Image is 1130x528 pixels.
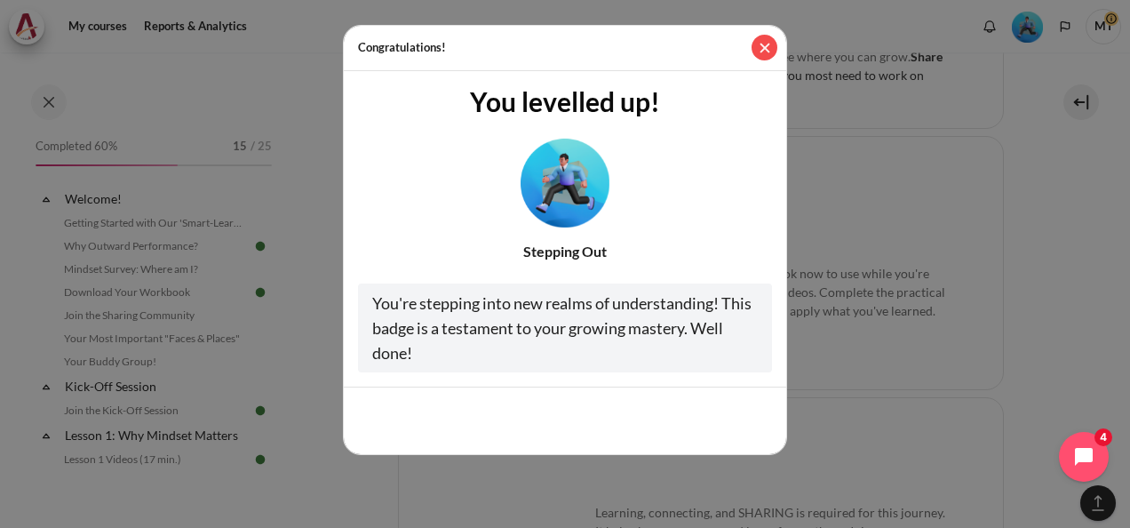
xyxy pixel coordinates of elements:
h5: Congratulations! [358,39,446,57]
img: Level #3 [521,138,609,227]
div: You're stepping into new realms of understanding! This badge is a testament to your growing maste... [358,284,772,372]
div: Level #3 [521,132,609,228]
div: Stepping Out [358,241,772,262]
button: Close [752,35,777,60]
h3: You levelled up! [358,85,772,117]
